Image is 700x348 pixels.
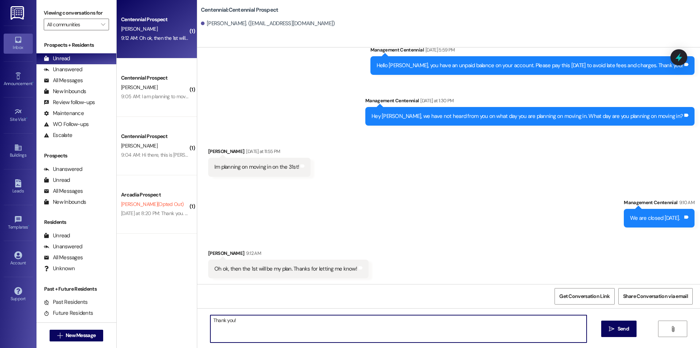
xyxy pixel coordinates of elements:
[36,285,116,293] div: Past + Future Residents
[44,88,86,95] div: New Inbounds
[208,148,311,158] div: [PERSON_NAME]
[121,84,157,91] span: [PERSON_NAME]
[47,19,97,30] input: All communities
[44,7,109,19] label: Viewing conversations for
[36,41,116,49] div: Prospects + Residents
[44,121,89,128] div: WO Follow-ups
[44,131,72,139] div: Escalate
[44,55,70,62] div: Unread
[4,177,33,197] a: Leads
[121,16,188,23] div: Centennial Prospect
[201,6,279,14] b: Centennial: Centennial Prospect
[377,62,683,69] div: Hello [PERSON_NAME], you have an unpaid balance on your account. Please pay this [DATE] to avoid ...
[618,288,693,305] button: Share Conversation via email
[121,35,271,41] div: 9:12 AM: Oh ok, then the 1st will be my plan. Thanks for letting me know!
[624,199,695,209] div: Management Centennial
[609,326,614,332] i: 
[36,152,116,160] div: Prospects
[630,214,680,222] div: We are closed [DATE].
[44,176,70,184] div: Unread
[44,99,95,106] div: Review follow-ups
[214,163,299,171] div: Im planning on moving in on the 31st!
[618,325,629,333] span: Send
[559,292,610,300] span: Get Conversation Link
[44,243,82,251] div: Unanswered
[44,66,82,73] div: Unanswered
[4,249,33,269] a: Account
[36,218,116,226] div: Residents
[44,198,86,206] div: New Inbounds
[372,112,683,120] div: Hey [PERSON_NAME], we have not heard from you on what day you are planning on moving in. What day...
[4,34,33,53] a: Inbox
[44,232,70,240] div: Unread
[677,199,695,206] div: 9:10 AM
[121,26,157,32] span: [PERSON_NAME]
[214,265,357,273] div: Oh ok, then the 1st will be my plan. Thanks for letting me know!
[623,292,688,300] span: Share Conversation via email
[121,93,207,100] div: 9:05 AM: I am planning to move in [DATE]
[121,142,157,149] span: [PERSON_NAME]
[365,97,695,107] div: Management Centennial
[208,249,369,260] div: [PERSON_NAME]
[121,201,183,207] span: [PERSON_NAME] (Opted Out)
[66,332,96,339] span: New Message
[50,330,104,341] button: New Message
[57,333,63,339] i: 
[121,74,188,82] div: Centennial Prospect
[370,46,695,56] div: Management Centennial
[32,80,34,85] span: •
[44,265,75,272] div: Unknown
[419,97,454,104] div: [DATE] at 1:30 PM
[201,20,335,27] div: [PERSON_NAME]. ([EMAIL_ADDRESS][DOMAIN_NAME])
[4,141,33,161] a: Buildings
[244,148,280,155] div: [DATE] at 11:55 PM
[44,309,93,317] div: Future Residents
[44,254,83,261] div: All Messages
[244,249,261,257] div: 9:12 AM
[4,106,33,125] a: Site Visit •
[44,298,88,306] div: Past Residents
[44,77,83,84] div: All Messages
[424,46,455,54] div: [DATE] 5:59 PM
[28,223,29,229] span: •
[121,191,188,199] div: Arcadia Prospect
[101,22,105,27] i: 
[121,133,188,140] div: Centennial Prospect
[555,288,614,305] button: Get Conversation Link
[44,187,83,195] div: All Messages
[121,152,662,158] div: 9:04 AM: Hi there, this is [PERSON_NAME] mom, [PERSON_NAME]. Now that [PERSON_NAME] has returned ...
[121,210,487,217] div: [DATE] at 8:20 PM: Thank you. You will no longer receive texts from this thread. Please reply wit...
[11,6,26,20] img: ResiDesk Logo
[4,213,33,233] a: Templates •
[26,116,27,121] span: •
[210,315,587,343] textarea: Thank you!
[4,285,33,305] a: Support
[44,110,84,117] div: Maintenance
[670,326,676,332] i: 
[601,321,637,337] button: Send
[44,165,82,173] div: Unanswered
